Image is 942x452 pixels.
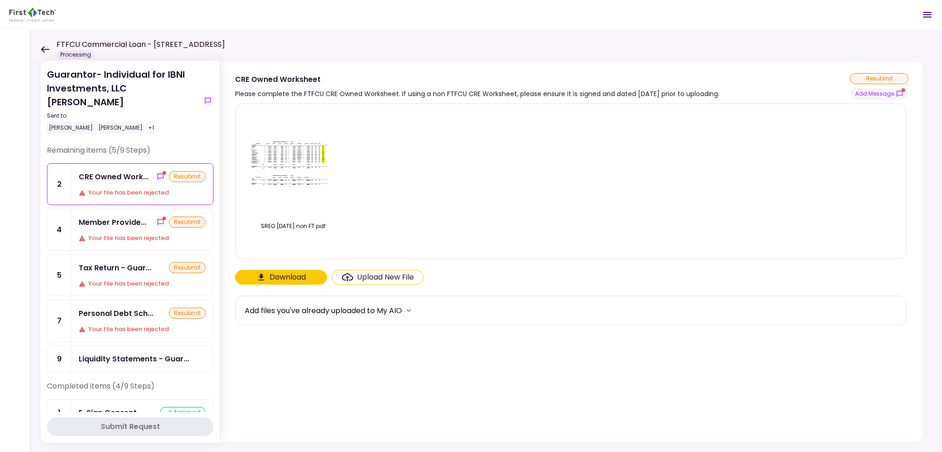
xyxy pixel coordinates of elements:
[202,95,213,106] button: show-messages
[47,418,213,436] button: Submit Request
[160,407,206,418] div: approved
[47,400,71,426] div: 1
[235,270,327,285] button: Click here to download the document
[169,308,206,319] div: resubmit
[47,164,71,205] div: 2
[47,122,95,134] div: [PERSON_NAME]
[47,163,213,205] a: 2CRE Owned Worksheetshow-messagesresubmitYour file has been rejected
[402,303,416,317] button: more
[79,188,206,197] div: Your file has been rejected
[47,346,71,372] div: 9
[9,8,56,22] img: Partner icon
[146,122,156,134] div: +1
[47,300,213,342] a: 7Personal Debt ScheduleresubmitYour file has been rejected
[245,305,402,316] div: Add files you've already uploaded to My AIO
[79,234,206,243] div: Your file has been rejected
[57,50,95,59] div: Processing
[850,88,908,100] button: show-messages
[47,399,213,426] a: 1E-Sign Consentapproved
[357,272,414,283] div: Upload New File
[235,74,719,85] div: CRE Owned Worksheet
[245,222,341,230] div: SREO 02-11-25 non FT.pdf
[79,217,146,228] div: Member Provided PFS
[57,39,225,50] h1: FTFCU Commercial Loan - [STREET_ADDRESS]
[47,68,199,134] div: Guarantor- Individual for IBNI Investments, LLC [PERSON_NAME]
[47,145,213,163] div: Remaining items (5/9 Steps)
[97,122,144,134] div: [PERSON_NAME]
[916,4,938,26] button: Open menu
[850,73,908,84] div: resubmit
[79,171,149,183] div: CRE Owned Worksheet
[47,209,71,250] div: 4
[47,112,199,120] div: Sent to:
[47,381,213,399] div: Completed items (4/9 Steps)
[47,209,213,251] a: 4Member Provided PFSshow-messagesresubmitYour file has been rejected
[79,279,206,288] div: Your file has been rejected
[47,254,213,296] a: 5Tax Return - GuarantorresubmitYour file has been rejected
[47,300,71,341] div: 7
[169,171,206,182] div: resubmit
[169,262,206,273] div: resubmit
[101,421,160,432] div: Submit Request
[79,308,153,319] div: Personal Debt Schedule
[47,345,213,372] a: 9Liquidity Statements - Guarantor
[155,217,166,228] button: show-messages
[155,171,166,182] button: show-messages
[79,407,137,418] div: E-Sign Consent
[79,325,206,334] div: Your file has been rejected
[220,61,924,443] div: CRE Owned WorksheetPlease complete the FTFCU CRE Owned Worksheet. If using a non FTFCU CRE Worksh...
[47,255,71,296] div: 5
[79,353,189,365] div: Liquidity Statements - Guarantor
[235,88,719,99] div: Please complete the FTFCU CRE Owned Worksheet. If using a non FTFCU CRE Worksheet, please ensure ...
[169,217,206,228] div: resubmit
[79,262,151,274] div: Tax Return - Guarantor
[332,270,424,285] span: Click here to upload the required document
